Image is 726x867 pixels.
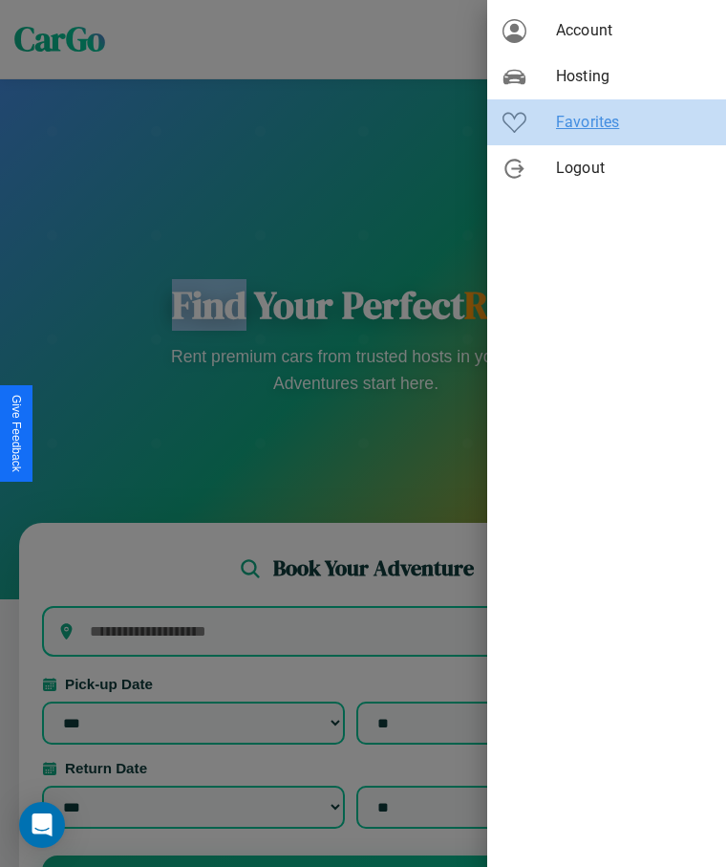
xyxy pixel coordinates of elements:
div: Account [487,8,726,54]
div: Favorites [487,99,726,145]
div: Open Intercom Messenger [19,802,65,848]
span: Logout [556,157,711,180]
span: Account [556,19,711,42]
div: Give Feedback [10,395,23,472]
div: Hosting [487,54,726,99]
span: Favorites [556,111,711,134]
span: Hosting [556,65,711,88]
div: Logout [487,145,726,191]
